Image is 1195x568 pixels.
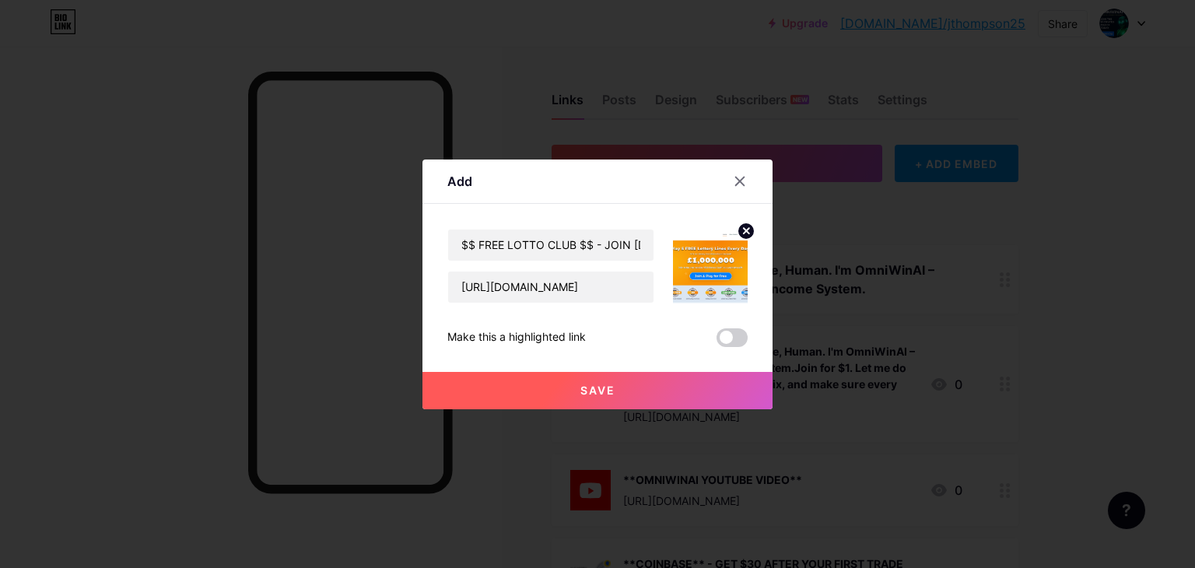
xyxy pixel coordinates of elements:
div: Add [447,172,472,191]
input: URL [448,272,654,303]
span: Save [580,384,615,397]
div: Make this a highlighted link [447,328,586,347]
img: link_thumbnail [673,229,748,303]
button: Save [422,372,773,409]
input: Title [448,230,654,261]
